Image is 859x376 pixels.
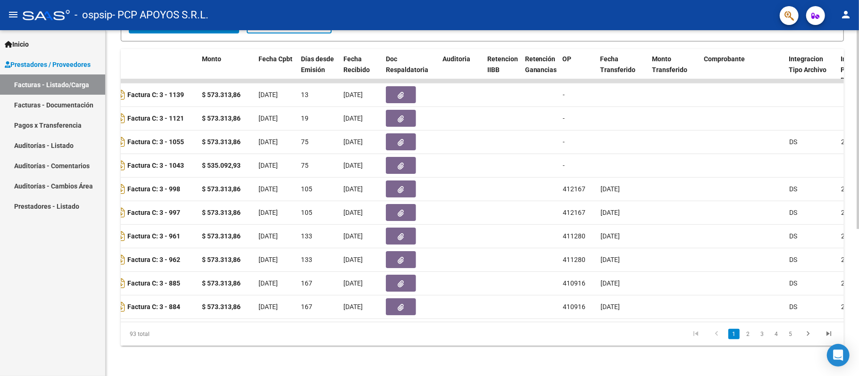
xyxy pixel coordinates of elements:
[121,322,264,346] div: 93 total
[301,162,309,169] span: 75
[563,232,585,240] span: 411280
[115,87,127,102] i: Descargar documento
[649,49,701,90] datatable-header-cell: Monto Transferido
[728,329,740,339] a: 1
[99,49,198,90] datatable-header-cell: CPBT
[127,91,184,99] strong: Factura C: 3 - 1139
[789,232,797,240] span: DS
[343,91,363,98] span: [DATE]
[701,49,785,90] datatable-header-cell: Comprobante
[202,256,241,263] strong: $ 573.313,86
[789,209,797,216] span: DS
[127,162,184,170] strong: Factura C: 3 - 1043
[487,55,518,74] span: Retencion IIBB
[343,185,363,193] span: [DATE]
[386,55,428,74] span: Doc Respaldatoria
[343,55,370,74] span: Fecha Recibido
[343,279,363,287] span: [DATE]
[112,5,208,25] span: - PCP APOYOS S.R.L.
[563,303,585,311] span: 410916
[563,91,565,98] span: -
[789,185,797,193] span: DS
[563,256,585,263] span: 411280
[343,303,363,311] span: [DATE]
[202,162,241,169] strong: $ 535.092,93
[5,59,91,70] span: Prestadores / Proveedores
[755,326,769,342] li: page 3
[115,252,127,267] i: Descargar documento
[127,256,180,264] strong: Factura C: 3 - 962
[789,279,797,287] span: DS
[600,209,620,216] span: [DATE]
[343,138,363,146] span: [DATE]
[297,49,340,90] datatable-header-cell: Días desde Emisión
[127,233,180,240] strong: Factura C: 3 - 961
[259,55,292,63] span: Fecha Cpbt
[202,55,221,63] span: Monto
[600,232,620,240] span: [DATE]
[563,55,572,63] span: OP
[343,209,363,216] span: [DATE]
[563,279,585,287] span: 410916
[784,326,798,342] li: page 5
[202,91,241,98] strong: $ 573.313,86
[115,158,127,173] i: Descargar documento
[559,49,597,90] datatable-header-cell: OP
[442,55,470,63] span: Auditoria
[127,186,180,193] strong: Factura C: 3 - 998
[600,55,636,74] span: Fecha Transferido
[563,209,585,216] span: 412167
[757,329,768,339] a: 3
[202,279,241,287] strong: $ 573.313,86
[600,256,620,263] span: [DATE]
[301,303,312,311] span: 167
[343,232,363,240] span: [DATE]
[127,115,184,123] strong: Factura C: 3 - 1121
[439,49,484,90] datatable-header-cell: Auditoria
[652,55,688,74] span: Monto Transferido
[5,39,29,49] span: Inicio
[301,185,312,193] span: 105
[301,55,334,74] span: Días desde Emisión
[259,162,278,169] span: [DATE]
[343,114,363,122] span: [DATE]
[563,185,585,193] span: 412167
[259,232,278,240] span: [DATE]
[600,303,620,311] span: [DATE]
[75,5,112,25] span: - ospsip
[259,256,278,263] span: [DATE]
[301,279,312,287] span: 167
[115,111,127,126] i: Descargar documento
[259,138,278,146] span: [DATE]
[789,256,797,263] span: DS
[115,299,127,314] i: Descargar documento
[727,326,741,342] li: page 1
[563,162,565,169] span: -
[563,114,565,122] span: -
[301,114,309,122] span: 19
[259,209,278,216] span: [DATE]
[202,232,241,240] strong: $ 573.313,86
[202,303,241,311] strong: $ 573.313,86
[202,209,241,216] strong: $ 573.313,86
[8,9,19,20] mat-icon: menu
[255,49,297,90] datatable-header-cell: Fecha Cpbt
[202,185,241,193] strong: $ 573.313,86
[484,49,521,90] datatable-header-cell: Retencion IIBB
[785,49,837,90] datatable-header-cell: Integracion Tipo Archivo
[259,279,278,287] span: [DATE]
[115,181,127,196] i: Descargar documento
[600,185,620,193] span: [DATE]
[301,232,312,240] span: 133
[820,329,838,339] a: go to last page
[704,55,745,63] span: Comprobante
[259,303,278,311] span: [DATE]
[301,209,312,216] span: 105
[127,139,184,146] strong: Factura C: 3 - 1055
[769,326,784,342] li: page 4
[741,326,755,342] li: page 2
[382,49,439,90] datatable-header-cell: Doc Respaldatoria
[259,114,278,122] span: [DATE]
[789,138,797,146] span: DS
[301,138,309,146] span: 75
